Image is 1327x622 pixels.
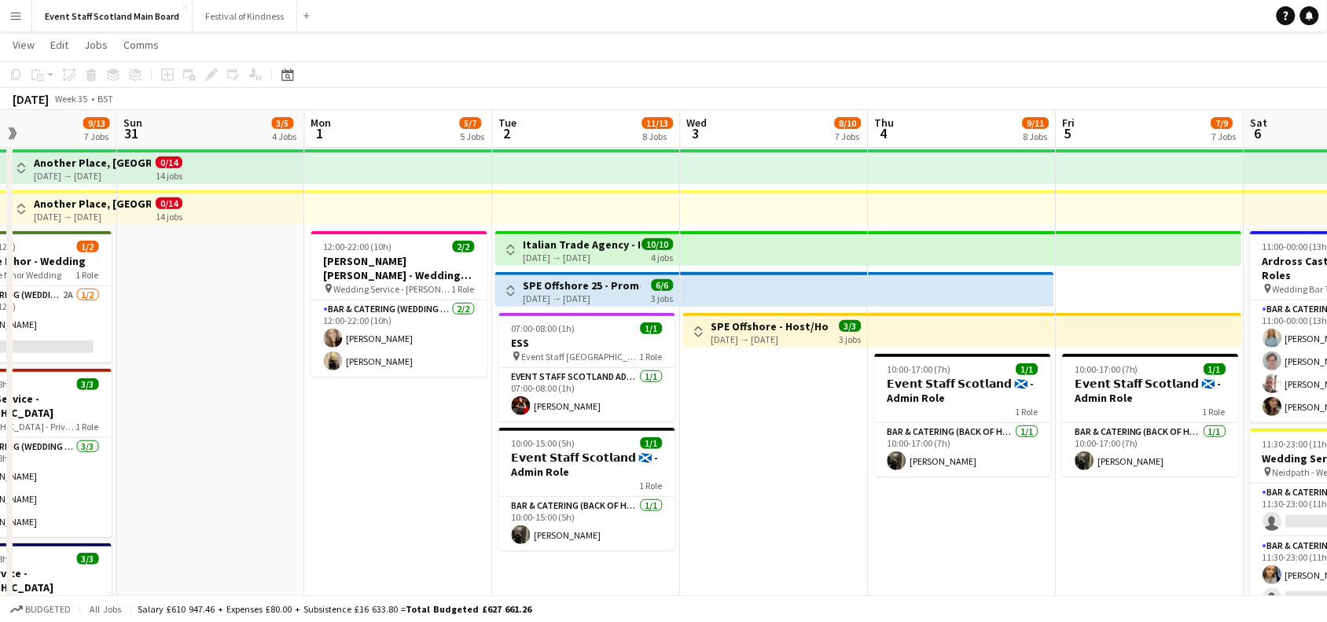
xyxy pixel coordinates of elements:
span: Jobs [84,38,108,52]
span: 1 [309,124,332,142]
div: 7 Jobs [84,131,109,142]
span: 1 Role [640,480,663,491]
a: Comms [117,35,165,55]
app-job-card: 07:00-08:00 (1h)1/1ESS Event Staff [GEOGRAPHIC_DATA] - ESS1 RoleEVENT STAFF SCOTLAND ADMIN ROLE1/... [499,313,675,421]
app-job-card: 10:00-15:00 (5h)1/1𝗘𝘃𝗲𝗻𝘁 𝗦𝘁𝗮𝗳𝗳 𝗦𝗰𝗼𝘁𝗹𝗮𝗻𝗱 🏴󠁧󠁢󠁳󠁣󠁴󠁿 - Admin Role1 RoleBar & Catering (Back of House)1... [499,428,675,550]
app-card-role: EVENT STAFF SCOTLAND ADMIN ROLE1/107:00-08:00 (1h)[PERSON_NAME] [499,368,675,421]
span: Sun [123,116,142,130]
span: All jobs [86,603,124,615]
a: Edit [44,35,75,55]
h3: ESS [499,336,675,350]
a: View [6,35,41,55]
span: Wedding Service - [PERSON_NAME] [PERSON_NAME] [334,283,452,295]
span: 1/1 [641,322,663,334]
h3: Italian Trade Agency - Host/Hostess Role [524,237,641,252]
span: 8/10 [835,117,862,129]
app-card-role: Bar & Catering (Back of House)1/110:00-17:00 (7h)[PERSON_NAME] [875,423,1051,477]
div: BST [97,93,113,105]
span: 1/2 [77,241,99,252]
span: 5 [1060,124,1075,142]
span: 1 Role [1016,406,1038,418]
span: 11/13 [642,117,674,129]
span: 12:00-22:00 (10h) [324,241,392,252]
span: 3/3 [77,553,99,565]
span: 1/1 [641,437,663,449]
div: 14 jobs [156,168,182,182]
span: 2 [497,124,517,142]
span: Edit [50,38,68,52]
div: [DATE] → [DATE] [711,333,829,345]
span: Thu [875,116,895,130]
span: Mon [311,116,332,130]
h3: Another Place, [GEOGRAPHIC_DATA] - Front of House [34,156,151,170]
span: 9/13 [83,117,110,129]
span: Wed [687,116,708,130]
button: Festival of Kindness [193,1,297,31]
span: 9/11 [1023,117,1049,129]
span: 1 Role [640,351,663,363]
h3: 𝗘𝘃𝗲𝗻𝘁 𝗦𝘁𝗮𝗳𝗳 𝗦𝗰𝗼𝘁𝗹𝗮𝗻𝗱 🏴󠁧󠁢󠁳󠁣󠁴󠁿 - Admin Role [1063,377,1239,405]
span: 07:00-08:00 (1h) [512,322,575,334]
div: 3 jobs [652,291,674,304]
span: 3/5 [272,117,294,129]
app-job-card: 10:00-17:00 (7h)1/1𝗘𝘃𝗲𝗻𝘁 𝗦𝘁𝗮𝗳𝗳 𝗦𝗰𝗼𝘁𝗹𝗮𝗻𝗱 🏴󠁧󠁢󠁳󠁣󠁴󠁿 - Admin Role1 RoleBar & Catering (Back of House)1... [1063,354,1239,477]
div: 8 Jobs [643,131,673,142]
span: 1 Role [1204,406,1226,418]
h3: 𝗘𝘃𝗲𝗻𝘁 𝗦𝘁𝗮𝗳𝗳 𝗦𝗰𝗼𝘁𝗹𝗮𝗻𝗱 🏴󠁧󠁢󠁳󠁣󠁴󠁿 - Admin Role [499,451,675,479]
span: 3/3 [840,320,862,332]
app-job-card: 12:00-22:00 (10h)2/2[PERSON_NAME] [PERSON_NAME] - Wedding Service Wedding Service - [PERSON_NAME]... [311,231,487,377]
span: 5/7 [460,117,482,129]
app-job-card: 10:00-17:00 (7h)1/1𝗘𝘃𝗲𝗻𝘁 𝗦𝘁𝗮𝗳𝗳 𝗦𝗰𝗼𝘁𝗹𝗮𝗻𝗱 🏴󠁧󠁢󠁳󠁣󠁴󠁿 - Admin Role1 RoleBar & Catering (Back of House)1... [875,354,1051,477]
div: [DATE] → [DATE] [34,211,151,223]
div: 4 Jobs [273,131,297,142]
div: 7 Jobs [836,131,861,142]
h3: SPE Offshore 25 - Promotional Role [524,278,641,293]
span: 1/1 [1016,363,1038,375]
span: 1 Role [452,283,475,295]
span: 10:00-17:00 (7h) [1075,363,1139,375]
span: 31 [121,124,142,142]
span: 7/9 [1211,117,1233,129]
div: 7 Jobs [1212,131,1237,142]
h3: Another Place, [GEOGRAPHIC_DATA] - Front of House [34,197,151,211]
span: Week 35 [52,93,91,105]
span: 0/14 [156,156,182,168]
div: [DATE] → [DATE] [34,170,151,182]
span: 3 [685,124,708,142]
h3: SPE Offshore - Host/Hostess [711,319,829,333]
h3: 𝗘𝘃𝗲𝗻𝘁 𝗦𝘁𝗮𝗳𝗳 𝗦𝗰𝗼𝘁𝗹𝗮𝗻𝗱 🏴󠁧󠁢󠁳󠁣󠁴󠁿 - Admin Role [875,377,1051,405]
button: Budgeted [8,601,73,618]
h3: [PERSON_NAME] [PERSON_NAME] - Wedding Service [311,254,487,282]
span: 1 Role [76,421,99,432]
span: 10:00-15:00 (5h) [512,437,575,449]
a: Jobs [78,35,114,55]
div: 8 Jobs [1024,131,1049,142]
span: 0/14 [156,197,182,209]
app-card-role: Bar & Catering (Back of House)1/110:00-17:00 (7h)[PERSON_NAME] [1063,423,1239,477]
span: View [13,38,35,52]
div: [DATE] → [DATE] [524,252,641,263]
div: [DATE] → [DATE] [524,293,641,304]
span: 3/3 [77,378,99,390]
span: Event Staff [GEOGRAPHIC_DATA] - ESS [522,351,640,363]
span: 6/6 [652,279,674,291]
div: [DATE] [13,91,49,107]
span: 4 [873,124,895,142]
span: 1/1 [1204,363,1226,375]
span: 10:00-17:00 (7h) [888,363,951,375]
span: 6 [1248,124,1268,142]
div: 14 jobs [156,209,182,223]
span: Fri [1063,116,1075,130]
app-card-role: Bar & Catering (Back of House)1/110:00-15:00 (5h)[PERSON_NAME] [499,497,675,550]
div: 5 Jobs [461,131,485,142]
span: 1 Role [76,269,99,281]
div: 4 jobs [652,250,674,263]
span: 10/10 [642,238,674,250]
span: Tue [499,116,517,130]
span: Comms [123,38,159,52]
span: Total Budgeted £627 661.26 [406,603,531,615]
